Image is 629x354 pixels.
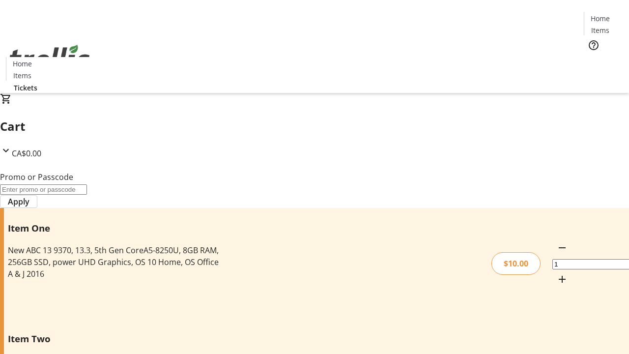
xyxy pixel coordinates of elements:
a: Items [6,70,38,81]
h3: Item One [8,221,223,235]
a: Home [584,13,616,24]
h3: Item Two [8,332,223,346]
img: Orient E2E Organization e46J6YHH52's Logo [6,34,93,83]
div: New ABC 13 9370, 13.3, 5th Gen CoreA5-8250U, 8GB RAM, 256GB SSD, power UHD Graphics, OS 10 Home, ... [8,244,223,280]
button: Increment by one [552,269,572,289]
span: Tickets [592,57,615,67]
span: Home [13,59,32,69]
a: Home [6,59,38,69]
a: Tickets [6,83,45,93]
span: CA$0.00 [12,148,41,159]
a: Tickets [584,57,623,67]
div: $10.00 [491,252,541,275]
button: Help [584,35,603,55]
a: Items [584,25,616,35]
span: Home [591,13,610,24]
button: Decrement by one [552,238,572,258]
span: Items [13,70,31,81]
span: Apply [8,196,29,207]
span: Tickets [14,83,37,93]
span: Items [591,25,609,35]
